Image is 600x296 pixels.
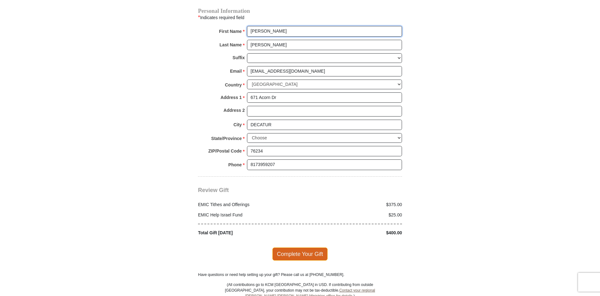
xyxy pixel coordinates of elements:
strong: State/Province [211,134,242,143]
strong: Address 2 [223,106,245,115]
div: $400.00 [300,230,405,236]
strong: Address 1 [221,93,242,102]
h4: Personal Information [198,8,402,13]
strong: Suffix [233,53,245,62]
div: $25.00 [300,212,405,218]
strong: Last Name [220,40,242,49]
strong: City [233,120,242,129]
div: Total Gift [DATE] [195,230,300,236]
strong: Email [230,67,242,75]
div: EMIC Tithes and Offerings [195,201,300,208]
span: Review Gift [198,187,229,193]
div: $375.00 [300,201,405,208]
p: Have questions or need help setting up your gift? Please call us at [PHONE_NUMBER]. [198,272,402,278]
strong: Country [225,80,242,89]
strong: ZIP/Postal Code [208,147,242,155]
span: Complete Your Gift [272,247,328,261]
div: EMIC Help Israel Fund [195,212,300,218]
strong: Phone [228,160,242,169]
div: Indicates required field [198,13,402,22]
strong: First Name [219,27,242,36]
